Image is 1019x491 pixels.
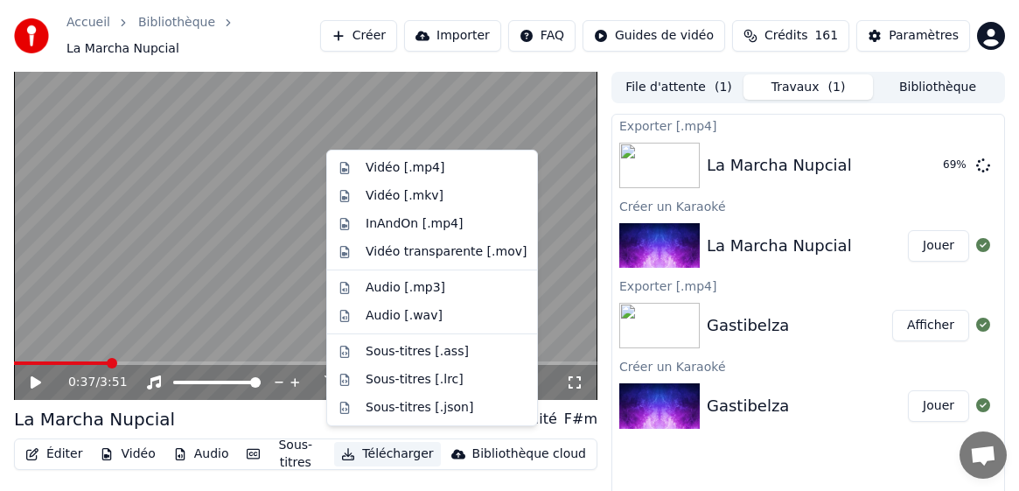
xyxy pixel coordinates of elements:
span: Crédits [764,27,807,45]
div: Bibliothèque cloud [472,445,586,463]
button: Créer [320,20,397,52]
button: Guides de vidéo [583,20,725,52]
div: La Marcha Nupcial [707,153,852,178]
div: Gastibelza [707,313,789,338]
div: 69 % [943,158,969,172]
div: Créer un Karaoké [612,355,1004,376]
span: ( 1 ) [715,79,732,96]
span: 0:37 [68,374,95,391]
div: Tonalité [503,409,557,430]
span: 161 [814,27,838,45]
button: File d'attente [614,74,743,100]
span: 3:51 [100,374,127,391]
div: InAndOn [.mp4] [366,215,464,233]
div: Audio [.mp3] [366,279,445,297]
span: La Marcha Nupcial [66,40,179,58]
div: Exporter [.mp4] [612,275,1004,296]
button: FAQ [508,20,576,52]
button: Audio [166,442,236,466]
div: Gastibelza [707,394,789,418]
button: Paramètres [856,20,970,52]
a: Accueil [66,14,110,32]
div: Vidéo [.mkv] [366,187,443,205]
button: Sous-titres [240,433,332,475]
button: Afficher [892,310,969,341]
button: Bibliothèque [873,74,1002,100]
div: Audio [.wav] [366,307,443,325]
img: youka [14,18,49,53]
button: Crédits161 [732,20,849,52]
div: La Marcha Nupcial [14,407,175,431]
div: Créer un Karaoké [612,195,1004,216]
div: Sous-titres [.ass] [366,343,469,361]
button: Importer [404,20,501,52]
span: ( 1 ) [828,79,846,96]
div: Ouvrir le chat [960,431,1007,479]
button: Télécharger [334,442,440,466]
div: Paramètres [889,27,959,45]
button: Jouer [908,390,969,422]
div: Sous-titres [.lrc] [366,371,464,389]
button: Éditer [18,442,89,466]
a: Bibliothèque [138,14,215,32]
div: Vidéo [.mp4] [366,159,444,177]
button: Jouer [908,230,969,262]
div: / [68,374,110,391]
div: Exporter [.mp4] [612,115,1004,136]
button: Vidéo [93,442,162,466]
div: F#m [564,409,597,430]
div: La Marcha Nupcial [707,234,852,258]
div: Sous-titres [.json] [366,399,473,417]
nav: breadcrumb [66,14,320,58]
button: Travaux [743,74,873,100]
div: Vidéo transparente [.mov] [366,243,527,261]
